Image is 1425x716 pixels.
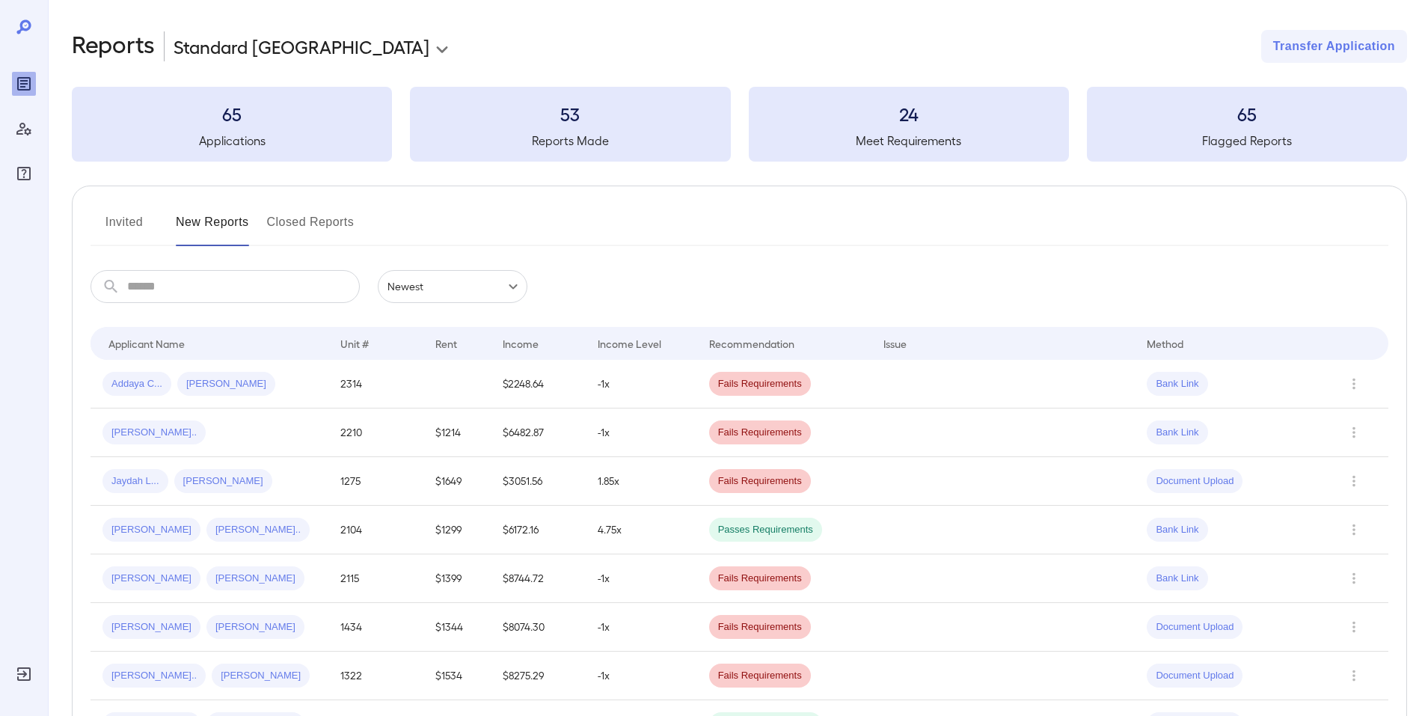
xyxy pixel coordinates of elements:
[206,572,304,586] span: [PERSON_NAME]
[1147,426,1207,440] span: Bank Link
[423,457,490,506] td: $1649
[102,669,206,683] span: [PERSON_NAME]..
[108,334,185,352] div: Applicant Name
[491,409,586,457] td: $6482.87
[72,132,392,150] h5: Applications
[174,474,272,489] span: [PERSON_NAME]
[423,554,490,603] td: $1399
[328,603,423,652] td: 1434
[491,457,586,506] td: $3051.56
[72,102,392,126] h3: 65
[491,652,586,700] td: $8275.29
[102,474,168,489] span: Jaydah L...
[586,554,697,603] td: -1x
[1087,132,1407,150] h5: Flagged Reports
[586,506,697,554] td: 4.75x
[91,210,158,246] button: Invited
[12,72,36,96] div: Reports
[423,506,490,554] td: $1299
[176,210,249,246] button: New Reports
[709,426,811,440] span: Fails Requirements
[1342,615,1366,639] button: Row Actions
[423,409,490,457] td: $1214
[1342,372,1366,396] button: Row Actions
[378,270,527,303] div: Newest
[883,334,907,352] div: Issue
[586,457,697,506] td: 1.85x
[491,360,586,409] td: $2248.64
[586,409,697,457] td: -1x
[1147,474,1242,489] span: Document Upload
[1342,420,1366,444] button: Row Actions
[1147,669,1242,683] span: Document Upload
[435,334,459,352] div: Rent
[709,669,811,683] span: Fails Requirements
[1147,620,1242,634] span: Document Upload
[709,620,811,634] span: Fails Requirements
[102,572,200,586] span: [PERSON_NAME]
[174,34,429,58] p: Standard [GEOGRAPHIC_DATA]
[709,523,822,537] span: Passes Requirements
[102,377,171,391] span: Addaya C...
[12,117,36,141] div: Manage Users
[586,652,697,700] td: -1x
[12,162,36,186] div: FAQ
[177,377,275,391] span: [PERSON_NAME]
[709,474,811,489] span: Fails Requirements
[328,506,423,554] td: 2104
[102,620,200,634] span: [PERSON_NAME]
[1261,30,1407,63] button: Transfer Application
[328,409,423,457] td: 2210
[709,572,811,586] span: Fails Requirements
[1342,518,1366,542] button: Row Actions
[598,334,661,352] div: Income Level
[410,132,730,150] h5: Reports Made
[212,669,310,683] span: [PERSON_NAME]
[328,457,423,506] td: 1275
[749,102,1069,126] h3: 24
[1087,102,1407,126] h3: 65
[340,334,369,352] div: Unit #
[1147,523,1207,537] span: Bank Link
[1147,377,1207,391] span: Bank Link
[328,360,423,409] td: 2314
[206,620,304,634] span: [PERSON_NAME]
[423,603,490,652] td: $1344
[102,523,200,537] span: [PERSON_NAME]
[749,132,1069,150] h5: Meet Requirements
[72,30,155,63] h2: Reports
[423,652,490,700] td: $1534
[1342,469,1366,493] button: Row Actions
[328,652,423,700] td: 1322
[491,603,586,652] td: $8074.30
[206,523,310,537] span: [PERSON_NAME]..
[1342,566,1366,590] button: Row Actions
[709,377,811,391] span: Fails Requirements
[102,426,206,440] span: [PERSON_NAME]..
[1342,664,1366,688] button: Row Actions
[586,360,697,409] td: -1x
[709,334,794,352] div: Recommendation
[267,210,355,246] button: Closed Reports
[1147,334,1183,352] div: Method
[491,554,586,603] td: $8744.72
[410,102,730,126] h3: 53
[72,87,1407,162] summary: 65Applications53Reports Made24Meet Requirements65Flagged Reports
[1147,572,1207,586] span: Bank Link
[503,334,539,352] div: Income
[328,554,423,603] td: 2115
[491,506,586,554] td: $6172.16
[586,603,697,652] td: -1x
[12,662,36,686] div: Log Out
